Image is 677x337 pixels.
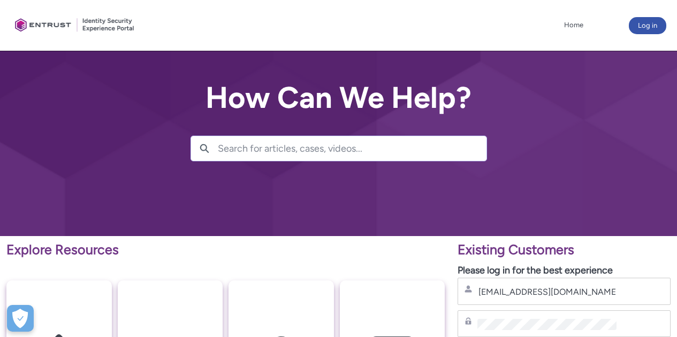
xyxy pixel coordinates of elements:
button: Open Preferences [7,305,34,332]
button: Search [191,136,218,161]
input: Username [477,286,617,297]
p: Existing Customers [458,240,671,260]
a: Home [561,17,586,33]
p: Explore Resources [6,240,445,260]
button: Log in [629,17,666,34]
p: Please log in for the best experience [458,263,671,278]
h2: How Can We Help? [191,81,487,114]
div: Cookie Preferences [7,305,34,332]
input: Search for articles, cases, videos... [218,136,486,161]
